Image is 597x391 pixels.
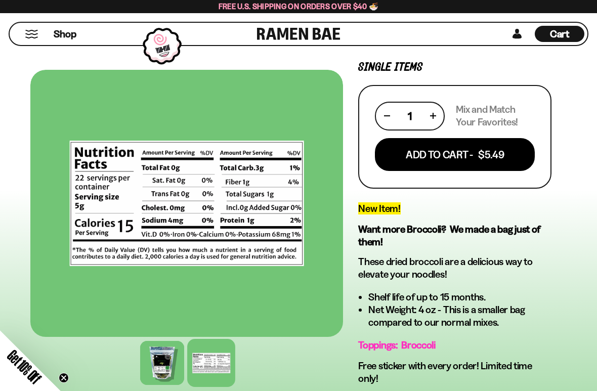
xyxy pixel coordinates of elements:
a: Cart [535,23,584,45]
span: Free sticker with every order! Limited time only! [358,360,532,384]
button: Close teaser [59,373,69,383]
span: Shop [54,27,76,41]
span: Get 10% Off [5,347,44,386]
li: Shelf life of up to 15 months. [368,291,551,303]
a: Shop [54,26,76,42]
button: Mobile Menu Trigger [25,30,38,38]
span: Free U.S. Shipping on Orders over $40 🍜 [219,2,379,11]
span: Cart [550,28,570,40]
span: Toppings: Broccoli [358,339,436,351]
p: Single Items [358,63,551,72]
p: Mix and Match Your Favorites! [456,103,535,128]
button: Add To Cart - $5.49 [375,138,535,171]
span: New Item! [358,202,400,214]
p: These dried broccoli are a delicious way to elevate your noodles! [358,255,551,281]
li: Net Weight: 4 oz - This is a smaller bag compared to our normal mixes. [368,303,551,329]
strong: Want more Broccoli? We made a bag just of them! [358,223,540,248]
span: 1 [408,110,412,122]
